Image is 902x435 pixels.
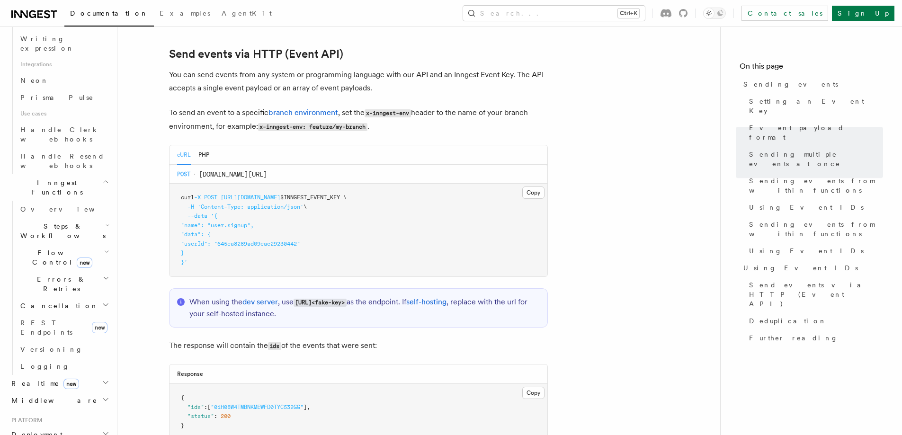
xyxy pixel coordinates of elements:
span: [URL][DOMAIN_NAME] [221,194,280,201]
button: Steps & Workflows [17,218,111,244]
span: Integrations [17,57,111,72]
span: Realtime [8,379,79,388]
span: Further reading [749,333,838,343]
span: POST [204,194,217,201]
span: ] [304,404,307,410]
button: Cancellation [17,297,111,314]
span: Overview [20,205,118,213]
button: Search...Ctrl+K [463,6,645,21]
span: { [181,394,184,401]
span: Steps & Workflows [17,222,106,240]
span: Use cases [17,106,111,121]
span: Platform [8,417,43,424]
span: Documentation [70,9,148,17]
span: Handle Resend webhooks [20,152,105,169]
div: Inngest Functions [8,201,111,375]
span: }' [181,259,188,266]
a: AgentKit [216,3,277,26]
span: [DOMAIN_NAME][URL] [199,169,267,179]
p: To send an event to a specific , set the header to the name of your branch environment, for examp... [169,106,548,133]
span: new [92,322,107,333]
a: Sending events [740,76,883,93]
span: Setting an Event Key [749,97,883,115]
span: : [214,413,217,419]
a: self-hosting [406,297,447,306]
a: Event payload format [745,119,883,146]
span: : [204,404,207,410]
a: Sending multiple events at once [745,146,883,172]
span: Sending events [743,80,838,89]
button: Inngest Functions [8,174,111,201]
span: "data": { [181,231,211,238]
a: Contact sales [741,6,828,21]
button: cURL [177,145,191,165]
span: Send events via HTTP (Event API) [749,280,883,309]
a: Sending events from within functions [745,216,883,242]
span: -X [194,194,201,201]
span: Versioning [20,346,83,353]
code: x-inngest-env: feature/my-branch [258,123,367,131]
button: Realtimenew [8,375,111,392]
button: Errors & Retries [17,271,111,297]
span: new [77,257,92,268]
p: The response will contain the of the events that were sent: [169,339,548,353]
a: Overview [17,201,111,218]
button: Middleware [8,392,111,409]
span: Sending events from within functions [749,176,883,195]
a: Setting an Event Key [745,93,883,119]
span: Inngest Functions [8,178,102,197]
button: Flow Controlnew [17,244,111,271]
a: REST Endpointsnew [17,314,111,341]
span: "name": "user.signup", [181,222,254,229]
span: --data [188,213,207,219]
a: Documentation [64,3,154,27]
span: REST Endpoints [20,319,72,336]
p: When using the , use as the endpoint. If , replace with the url for your self-hosted instance. [189,296,540,320]
a: Deduplication [745,312,883,329]
h3: Response [177,370,203,378]
button: Copy [522,387,545,399]
span: , [307,404,310,410]
a: branch environment [268,108,338,117]
a: Versioning [17,341,111,358]
span: "01H08W4TMBNKMEWFD0TYC532GG" [211,404,304,410]
span: Prisma Pulse [20,94,94,101]
code: x-inngest-env [365,109,411,117]
span: Using Event IDs [749,246,864,256]
span: "userId": "645ea8289ad09eac29230442" [181,240,300,247]
span: -H [188,204,194,210]
a: Using Event IDs [745,199,883,216]
span: Using Event IDs [749,203,864,212]
span: Cancellation [17,301,98,311]
a: Neon [17,72,111,89]
span: Using Event IDs [743,263,858,273]
span: new [63,379,79,389]
a: dev server [242,297,278,306]
a: Send events via HTTP (Event API) [745,276,883,312]
a: Handle Resend webhooks [17,148,111,174]
a: Writing expression [17,30,111,57]
code: ids [268,342,281,350]
a: Prisma Pulse [17,89,111,106]
a: Further reading [745,329,883,346]
span: '{ [211,213,217,219]
span: Writing expression [20,35,74,52]
span: \ [304,204,307,210]
span: 200 [221,413,231,419]
p: You can send events from any system or programming language with our API and an Inngest Event Key... [169,68,548,95]
span: Flow Control [17,248,104,267]
button: PHP [198,145,209,165]
span: AgentKit [222,9,272,17]
a: Send events via HTTP (Event API) [169,47,343,61]
a: Using Event IDs [745,242,883,259]
span: Errors & Retries [17,275,103,293]
span: "status" [188,413,214,419]
span: [ [207,404,211,410]
span: } [181,422,184,429]
a: Examples [154,3,216,26]
span: $INNGEST_EVENT_KEY \ [280,194,347,201]
span: POST [177,170,190,178]
a: Sign Up [832,6,894,21]
h4: On this page [740,61,883,76]
span: Deduplication [749,316,827,326]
